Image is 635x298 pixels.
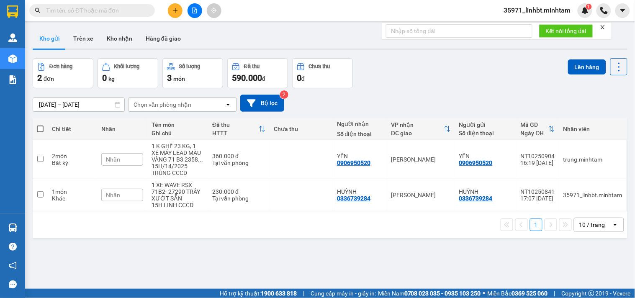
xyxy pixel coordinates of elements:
span: close [600,24,606,30]
div: Tại văn phòng [212,159,265,166]
button: Lên hàng [568,59,606,74]
img: solution-icon [8,75,17,84]
sup: 1 [586,4,592,10]
img: warehouse-icon [8,33,17,42]
div: 1 món [52,188,93,195]
button: Kho gửi [33,28,67,49]
strong: 1900 633 818 [261,290,297,297]
div: Người gửi [459,121,512,128]
span: Nhãn [106,192,120,198]
div: Số điện thoại [459,130,512,136]
div: 360.000 đ [212,153,265,159]
span: aim [211,8,217,13]
span: Hỗ trợ kỹ thuật: [220,289,297,298]
span: 2 [37,73,42,83]
div: 1 XE WAVE RSX 71B2- 27290 TRẦY XƯỚT SẴN [152,182,204,202]
button: Đã thu590.000đ [227,58,288,88]
th: Toggle SortBy [208,118,270,140]
span: món [173,75,185,82]
button: Hàng đã giao [139,28,188,49]
button: plus [168,3,183,18]
button: Khối lượng0kg [98,58,158,88]
div: Chưa thu [274,126,329,132]
div: trung.minhtam [563,156,622,163]
span: ... [198,156,203,163]
div: Chưa thu [309,64,330,69]
div: Khối lượng [114,64,140,69]
div: 15H LINH CCCD [152,202,204,208]
span: caret-down [619,7,627,14]
div: YẾN [337,153,383,159]
span: đ [301,75,305,82]
div: 2 món [52,153,93,159]
button: Kho nhận [100,28,139,49]
div: NT10250841 [521,188,555,195]
div: 15H/14/2025 TRÙNG CCCD [152,163,204,176]
div: 10 / trang [579,221,605,229]
img: icon-new-feature [581,7,589,14]
div: 17:07 [DATE] [521,195,555,202]
span: 35971_linhbt.minhtam [497,5,578,15]
span: plus [172,8,178,13]
div: NT10250904 [521,153,555,159]
button: Bộ lọc [240,95,284,112]
span: 0 [297,73,301,83]
div: 16:19 [DATE] [521,159,555,166]
button: caret-down [615,3,630,18]
span: Miền Nam [378,289,481,298]
button: Đơn hàng2đơn [33,58,93,88]
div: Chọn văn phòng nhận [134,100,191,109]
div: Chi tiết [52,126,93,132]
span: notification [9,262,17,270]
span: kg [108,75,115,82]
div: 1 K GHẾ 23 KG, 1 XE MÁY LEAD MÀU VÀNG 71 B3 23582 XE TRẦY SẲN [152,143,204,163]
strong: 0369 525 060 [512,290,548,297]
svg: open [225,101,231,108]
button: file-add [188,3,202,18]
span: message [9,280,17,288]
div: 230.000 đ [212,188,265,195]
div: Số lượng [179,64,201,69]
span: đơn [44,75,54,82]
span: Miền Bắc [488,289,548,298]
strong: 0708 023 035 - 0935 103 250 [404,290,481,297]
span: search [35,8,41,13]
button: Số lượng3món [162,58,223,88]
span: Cung cấp máy in - giấy in: [311,289,376,298]
img: warehouse-icon [8,54,17,63]
div: YẾN [459,153,512,159]
div: Bất kỳ [52,159,93,166]
div: Nhân viên [563,126,622,132]
div: 0906950520 [337,159,370,166]
img: warehouse-icon [8,223,17,232]
img: logo-vxr [7,5,18,18]
div: HUỲNH [459,188,512,195]
div: [PERSON_NAME] [391,192,451,198]
button: Trên xe [67,28,100,49]
img: phone-icon [600,7,608,14]
span: | [554,289,555,298]
span: ⚪️ [483,292,486,295]
div: Tại văn phòng [212,195,265,202]
div: HTTT [212,130,259,136]
div: 35971_linhbt.minhtam [563,192,622,198]
span: file-add [192,8,198,13]
div: Nhãn [101,126,143,132]
input: Tìm tên, số ĐT hoặc mã đơn [46,6,145,15]
span: 3 [167,73,172,83]
div: Đơn hàng [49,64,72,69]
span: 590.000 [232,73,262,83]
div: Đã thu [244,64,260,69]
th: Toggle SortBy [517,118,559,140]
span: đ [262,75,265,82]
button: aim [207,3,221,18]
div: [PERSON_NAME] [391,156,451,163]
div: Ghi chú [152,130,204,136]
div: 0336739284 [459,195,493,202]
button: Kết nối tổng đài [539,24,593,38]
div: Ngày ĐH [521,130,548,136]
div: ĐC giao [391,130,445,136]
button: Chưa thu0đ [292,58,353,88]
th: Toggle SortBy [387,118,455,140]
div: Người nhận [337,121,383,127]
